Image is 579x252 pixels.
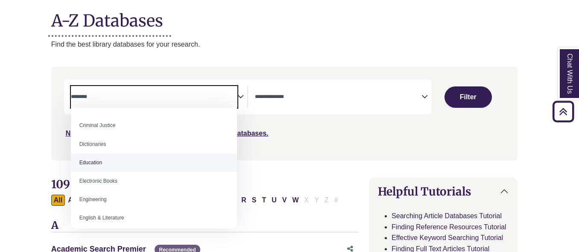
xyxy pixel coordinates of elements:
button: Filter Results R [239,195,249,206]
a: Effective Keyword Searching Tutorial [392,234,503,241]
button: Filter Results W [289,195,301,206]
button: All [51,195,65,206]
h3: A [51,219,359,232]
button: Filter Results V [280,195,289,206]
button: Filter Results A [65,195,76,206]
li: Dictionaries [71,135,237,154]
li: English & Literature [71,209,237,227]
button: Filter Results S [249,195,259,206]
textarea: Search [71,94,237,101]
h1: A-Z Databases [51,4,518,30]
li: Education [71,154,237,172]
li: Engineering [71,190,237,209]
textarea: Search [255,94,421,101]
a: Back to Top [550,106,577,117]
button: Helpful Tutorials [369,178,517,205]
p: Find the best library databases for your research. [51,39,518,50]
li: Criminal Justice [71,116,237,135]
a: Not sure where to start? Check our Recommended Databases. [66,130,269,137]
li: Electronic Books [71,172,237,190]
div: Alpha-list to filter by first letter of database name [51,196,342,203]
a: Finding Reference Resources Tutorial [392,223,506,231]
button: Filter Results U [269,195,279,206]
button: Submit for Search Results [444,86,492,108]
span: 109 Databases [51,177,129,191]
a: Searching Article Databases Tutorial [392,212,502,219]
nav: Search filters [51,67,518,160]
button: Filter Results T [259,195,269,206]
